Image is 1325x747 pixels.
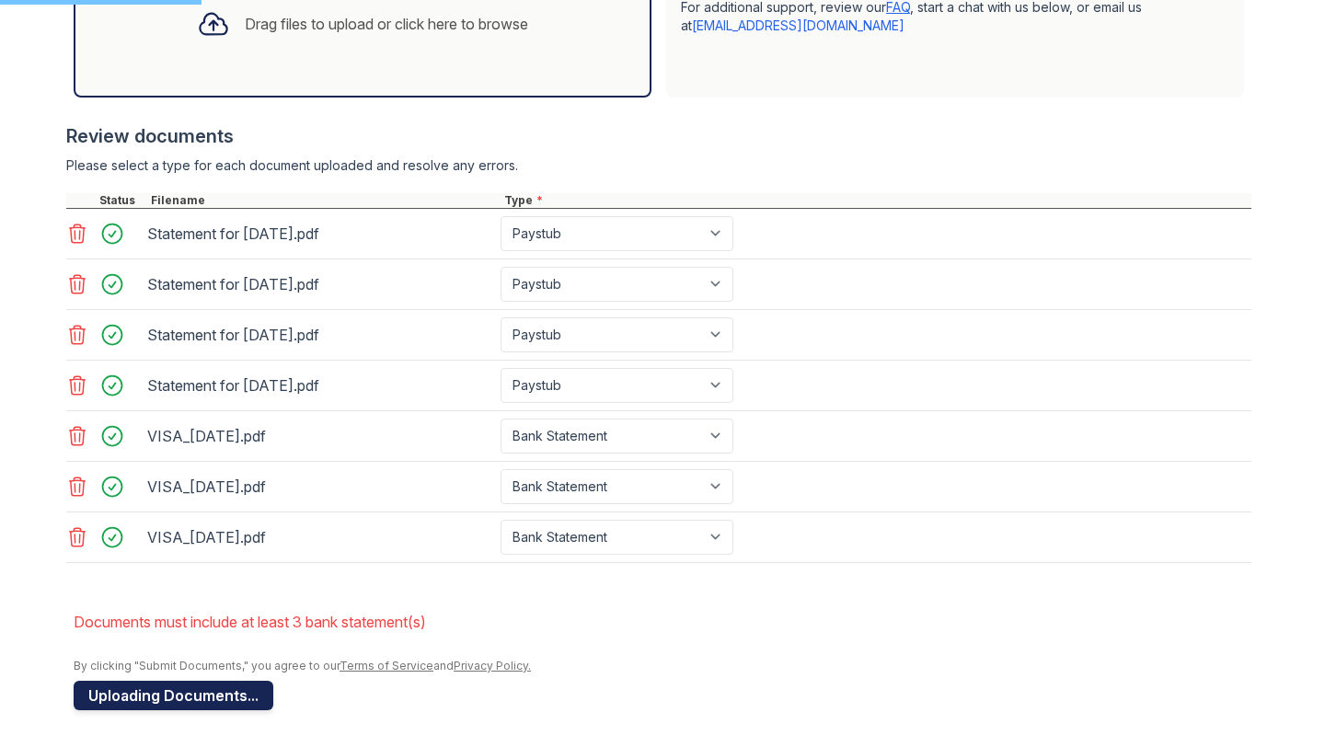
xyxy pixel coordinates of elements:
div: Statement for [DATE].pdf [147,371,493,400]
a: [EMAIL_ADDRESS][DOMAIN_NAME] [692,17,904,33]
div: VISA_[DATE].pdf [147,523,493,552]
div: By clicking "Submit Documents," you agree to our and [74,659,1251,673]
li: Documents must include at least 3 bank statement(s) [74,603,1251,640]
div: Filename [147,193,501,208]
div: Please select a type for each document uploaded and resolve any errors. [66,156,1251,175]
div: VISA_[DATE].pdf [147,472,493,501]
button: Uploading Documents... [74,681,273,710]
div: Review documents [66,123,1251,149]
div: Statement for [DATE].pdf [147,270,493,299]
div: Statement for [DATE].pdf [147,219,493,248]
a: Privacy Policy. [454,659,531,672]
div: VISA_[DATE].pdf [147,421,493,451]
div: Type [501,193,1251,208]
div: Status [96,193,147,208]
div: Drag files to upload or click here to browse [245,13,528,35]
div: Statement for [DATE].pdf [147,320,493,350]
a: Terms of Service [340,659,433,672]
